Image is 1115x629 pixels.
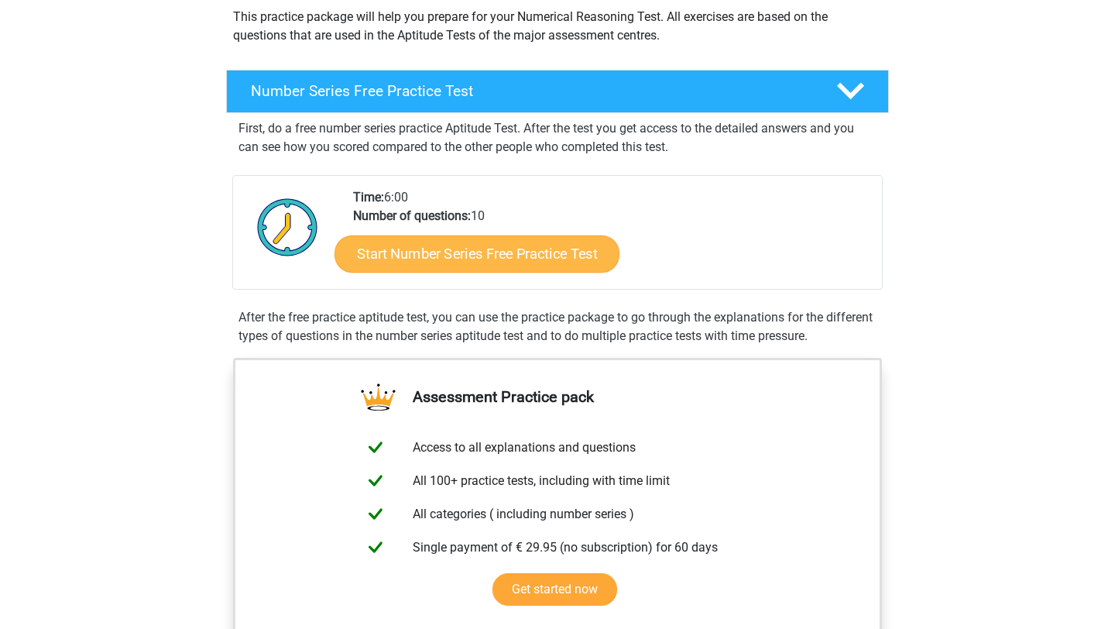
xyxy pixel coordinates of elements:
a: Number Series Free Practice Test [220,70,895,113]
b: Time: [353,190,384,205]
b: Number of questions: [353,208,471,223]
div: After the free practice aptitude test, you can use the practice package to go through the explana... [232,308,883,345]
p: First, do a free number series practice Aptitude Test. After the test you get access to the detai... [238,119,877,156]
a: Start Number Series Free Practice Test [334,235,619,272]
p: This practice package will help you prepare for your Numerical Reasoning Test. All exercises are ... [233,8,882,45]
img: Clock [249,188,327,266]
h4: Number Series Free Practice Test [251,82,811,100]
a: Get started now [492,573,617,606]
div: 6:00 10 [341,188,881,289]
